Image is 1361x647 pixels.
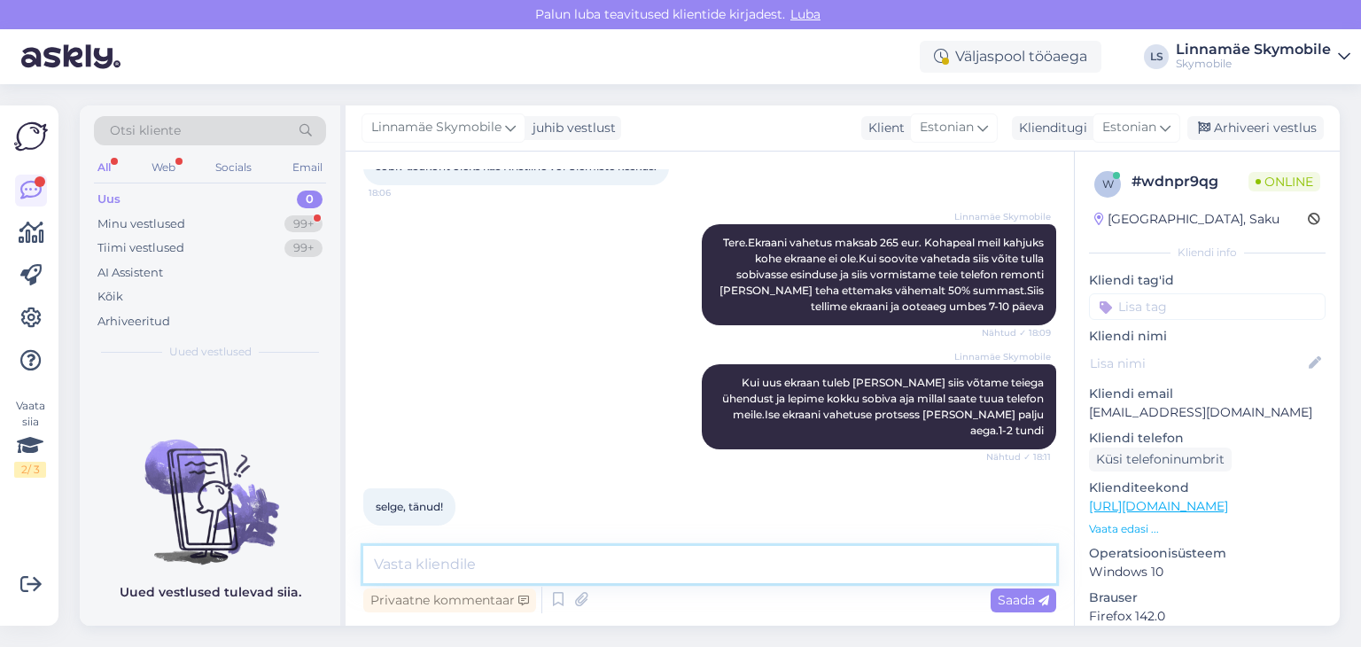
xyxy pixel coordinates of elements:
[920,118,974,137] span: Estonian
[212,156,255,179] div: Socials
[284,215,323,233] div: 99+
[1089,479,1326,497] p: Klienditeekond
[954,210,1051,223] span: Linnamäe Skymobile
[289,156,326,179] div: Email
[1094,210,1279,229] div: [GEOGRAPHIC_DATA], Saku
[982,326,1051,339] span: Nähtud ✓ 18:09
[1089,448,1232,472] div: Küsi telefoninumbrit
[14,398,46,478] div: Vaata siia
[120,583,301,602] p: Uued vestlused tulevad siia.
[97,191,121,208] div: Uus
[785,6,826,22] span: Luba
[1012,119,1087,137] div: Klienditugi
[1176,43,1331,57] div: Linnamäe Skymobile
[1102,118,1156,137] span: Estonian
[1176,57,1331,71] div: Skymobile
[284,239,323,257] div: 99+
[97,313,170,331] div: Arhiveeritud
[376,500,443,513] span: selge, tänud!
[97,264,163,282] div: AI Assistent
[861,119,905,137] div: Klient
[1089,429,1326,448] p: Kliendi telefon
[369,186,435,199] span: 18:06
[297,191,323,208] div: 0
[169,344,252,360] span: Uued vestlused
[1090,354,1305,373] input: Lisa nimi
[1089,245,1326,261] div: Kliendi info
[984,450,1051,464] span: Nähtud ✓ 18:11
[1089,327,1326,346] p: Kliendi nimi
[1102,177,1114,191] span: w
[369,526,435,540] span: 18:12
[1248,172,1320,191] span: Online
[719,236,1046,313] span: Tere.Ekraani vahetus maksab 265 eur. Kohapeal meil kahjuks kohe ekraane ei ole.Kui soovite vaheta...
[97,239,184,257] div: Tiimi vestlused
[14,120,48,153] img: Askly Logo
[722,376,1046,437] span: Kui uus ekraan tuleb [PERSON_NAME] siis võtame teiega ühendust ja lepime kokku sobiva aja millal ...
[1132,171,1248,192] div: # wdnpr9qg
[1089,293,1326,320] input: Lisa tag
[525,119,616,137] div: juhib vestlust
[1089,271,1326,290] p: Kliendi tag'id
[998,592,1049,608] span: Saada
[97,288,123,306] div: Kõik
[80,408,340,567] img: No chats
[1089,544,1326,563] p: Operatsioonisüsteem
[363,589,536,612] div: Privaatne kommentaar
[94,156,114,179] div: All
[1089,589,1326,607] p: Brauser
[1144,44,1169,69] div: LS
[110,121,181,140] span: Otsi kliente
[148,156,179,179] div: Web
[1176,43,1350,71] a: Linnamäe SkymobileSkymobile
[954,350,1051,363] span: Linnamäe Skymobile
[1089,563,1326,581] p: Windows 10
[1089,521,1326,537] p: Vaata edasi ...
[1089,403,1326,422] p: [EMAIL_ADDRESS][DOMAIN_NAME]
[371,118,502,137] span: Linnamäe Skymobile
[920,41,1101,73] div: Väljaspool tööaega
[1089,498,1228,514] a: [URL][DOMAIN_NAME]
[1089,607,1326,626] p: Firefox 142.0
[97,215,185,233] div: Minu vestlused
[1187,116,1324,140] div: Arhiveeri vestlus
[1089,385,1326,403] p: Kliendi email
[14,462,46,478] div: 2 / 3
